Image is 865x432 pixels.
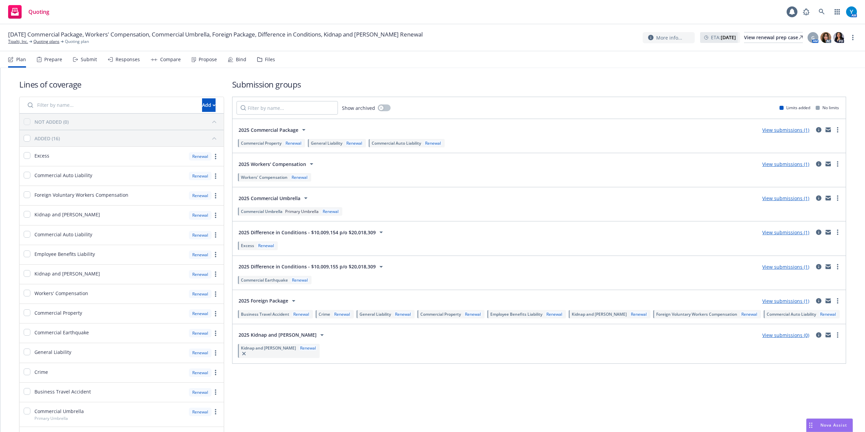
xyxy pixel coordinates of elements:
a: circleInformation [815,331,823,339]
a: mail [824,331,832,339]
div: Renewal [394,311,412,317]
span: Kidnap and [PERSON_NAME] [572,311,627,317]
div: Renewal [189,172,212,180]
strong: [DATE] [721,34,736,41]
div: Renewal [292,311,311,317]
span: Workers' Compensation [241,174,288,180]
button: ADDED (16) [34,133,220,144]
a: more [212,329,220,337]
span: Employee Benefits Liability [34,250,95,258]
a: more [834,228,842,236]
div: Renewal [545,311,564,317]
img: photo [820,32,831,43]
button: More info... [643,32,695,43]
span: Quoting [28,9,49,15]
span: Excess [241,243,254,248]
span: ETA : [711,34,736,41]
div: Renewal [189,270,212,279]
div: Submit [81,57,97,62]
a: more [212,250,220,259]
a: more [834,263,842,271]
button: Nova Assist [806,418,853,432]
a: more [849,33,857,42]
div: Renewal [189,408,212,416]
a: View submissions (1) [762,298,809,304]
a: Quoting plans [33,39,59,45]
span: 2025 Difference in Conditions - $10,009,155 p/o $20,018,309 [239,263,376,270]
a: more [212,290,220,298]
a: circleInformation [815,228,823,236]
div: Prepare [44,57,62,62]
div: Renewal [257,243,275,248]
button: 2025 Commercial Package [237,123,310,137]
a: mail [824,263,832,271]
span: Commercial Auto Liability [767,311,816,317]
button: 2025 Difference in Conditions - $10,009,154 p/o $20,018,309 [237,225,387,239]
div: Renewal [189,349,212,357]
a: mail [824,194,832,202]
div: Renewal [819,311,837,317]
div: Renewal [189,309,212,318]
div: Renewal [299,345,317,351]
div: Plan [16,57,26,62]
span: Kidnap and [PERSON_NAME] [34,211,100,218]
a: circleInformation [815,194,823,202]
div: Renewal [321,209,340,214]
a: more [834,297,842,305]
div: Renewal [629,311,648,317]
span: Kidnap and [PERSON_NAME] [241,345,296,351]
a: Quoting [5,2,52,21]
span: Kidnap and [PERSON_NAME] [34,270,100,277]
div: Responses [116,57,140,62]
span: Commercial Earthquake [34,329,89,336]
a: mail [824,126,832,134]
span: Show archived [342,104,375,112]
a: View submissions (0) [762,332,809,338]
h1: Submission groups [232,79,846,90]
span: Business Travel Accident [241,311,289,317]
span: Commercial Umbrella [34,408,84,415]
button: Add [202,98,216,112]
a: circleInformation [815,126,823,134]
a: View renewal prep case [744,32,803,43]
a: more [212,310,220,318]
span: Commercial Auto Liability [34,231,92,238]
input: Filter by name... [237,101,338,115]
a: View submissions (1) [762,161,809,167]
div: Renewal [291,277,309,283]
a: Report a Bug [799,5,813,19]
a: circleInformation [815,263,823,271]
div: NOT ADDED (0) [34,118,69,125]
span: Foreign Voluntary Workers Compensation [656,311,737,317]
div: Renewal [189,152,212,161]
span: Commercial Earthquake [241,277,288,283]
div: No limits [816,105,839,111]
a: Search [815,5,829,19]
button: 2025 Foreign Package [237,294,300,308]
a: View submissions (1) [762,195,809,201]
div: Renewal [333,311,351,317]
a: more [212,172,220,180]
span: Primary Umbrella [34,415,68,421]
div: Renewal [189,329,212,337]
span: General Liability [360,311,391,317]
div: Compare [160,57,181,62]
span: Primary Umbrella [285,209,319,214]
span: General Liability [34,349,71,356]
span: Business Travel Accident [34,388,91,395]
a: View submissions (1) [762,264,809,270]
img: photo [833,32,844,43]
a: View submissions (1) [762,127,809,133]
div: Renewal [189,290,212,298]
img: photo [846,6,857,17]
input: Filter by name... [24,98,198,112]
div: Renewal [189,368,212,377]
span: 2025 Commercial Umbrella [239,195,300,202]
div: ADDED (16) [34,135,60,142]
div: Limits added [780,105,810,111]
a: Switch app [831,5,844,19]
span: 2025 Commercial Package [239,126,298,134]
a: Tipalti, Inc. [8,39,28,45]
a: mail [824,228,832,236]
div: Renewal [189,231,212,239]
